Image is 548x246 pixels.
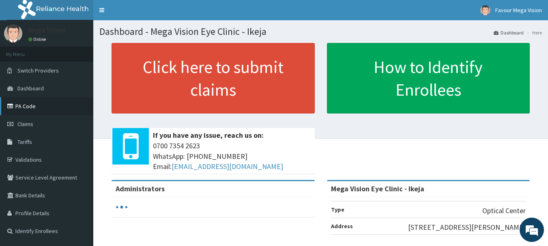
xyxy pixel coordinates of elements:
b: If you have any issue, reach us on: [153,130,264,140]
a: How to Identify Enrollees [327,43,530,113]
span: 0700 7354 2623 WhatsApp: [PHONE_NUMBER] Email: [153,141,311,172]
p: Mega Vision [28,26,65,34]
b: Type [331,206,344,213]
strong: Mega Vision Eye Clinic - Ikeja [331,184,424,193]
span: Claims [17,120,33,128]
h1: Dashboard - Mega Vision Eye Clinic - Ikeja [99,26,542,37]
img: User Image [480,5,490,15]
p: Optical Center [482,205,526,216]
span: Favour Mega Vision [495,6,542,14]
a: Dashboard [494,29,524,36]
span: Switch Providers [17,67,59,74]
span: Dashboard [17,85,44,92]
a: Click here to submit claims [112,43,315,113]
li: Here [524,29,542,36]
svg: audio-loading [116,201,128,213]
b: Address [331,222,353,230]
a: Online [28,36,48,42]
a: [EMAIL_ADDRESS][DOMAIN_NAME] [172,162,283,171]
span: Tariffs [17,138,32,145]
img: User Image [4,24,22,43]
b: Administrators [116,184,165,193]
p: [STREET_ADDRESS][PERSON_NAME] [408,222,526,233]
